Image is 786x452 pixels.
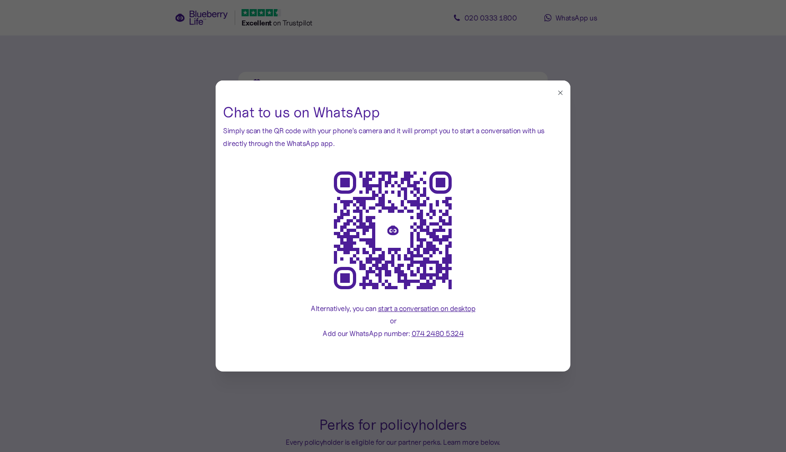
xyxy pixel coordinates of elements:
span: or [390,316,396,325]
span: Alternatively, you can [311,304,378,313]
span: Add our WhatsApp number: [322,329,412,338]
span: 074 2480 5324 [412,329,464,338]
span: start a conversation on desktop [378,304,476,313]
a: 074 2480 5324 [412,328,464,338]
a: start a conversation on desktop [378,303,476,313]
span: Simply scan the QR code with your phone’s camera and it will prompt you to start a conversation w... [223,126,544,147]
span: Chat to us on WhatsApp [223,103,379,121]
